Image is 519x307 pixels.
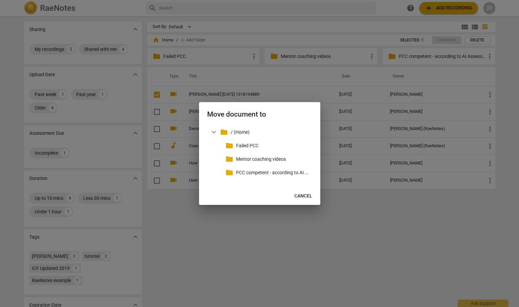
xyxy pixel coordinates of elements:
span: folder [225,142,233,150]
span: folder [225,155,233,163]
h2: Move document to [207,110,312,119]
p: Mentor coaching videos [236,156,310,163]
button: Cancel [289,190,318,202]
span: Cancel [294,193,312,199]
span: folder [225,168,233,177]
span: expand_more [210,128,218,136]
p: PCC competent - according to AI Assessment [236,169,310,176]
p: / (Home) [231,129,310,136]
span: folder [220,128,228,136]
p: Failed PCC [236,142,310,149]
